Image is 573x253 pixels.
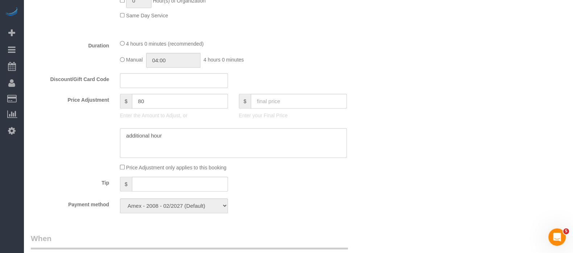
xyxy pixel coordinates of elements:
[548,228,566,246] iframe: Intercom live chat
[563,228,569,234] span: 5
[126,41,204,47] span: 4 hours 0 minutes (recommended)
[120,94,132,109] span: $
[126,13,168,18] span: Same Day Service
[203,57,244,63] span: 4 hours 0 minutes
[126,57,143,63] span: Manual
[25,73,115,83] label: Discount/Gift Card Code
[239,112,347,119] p: Enter your Final Price
[120,112,228,119] p: Enter the Amount to Adjust, or
[4,7,19,17] img: Automaid Logo
[25,94,115,104] label: Price Adjustment
[31,233,348,249] legend: When
[25,39,115,49] label: Duration
[251,94,347,109] input: final price
[25,198,115,208] label: Payment method
[239,94,251,109] span: $
[25,177,115,186] label: Tip
[120,177,132,191] span: $
[126,165,227,170] span: Price Adjustment only applies to this booking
